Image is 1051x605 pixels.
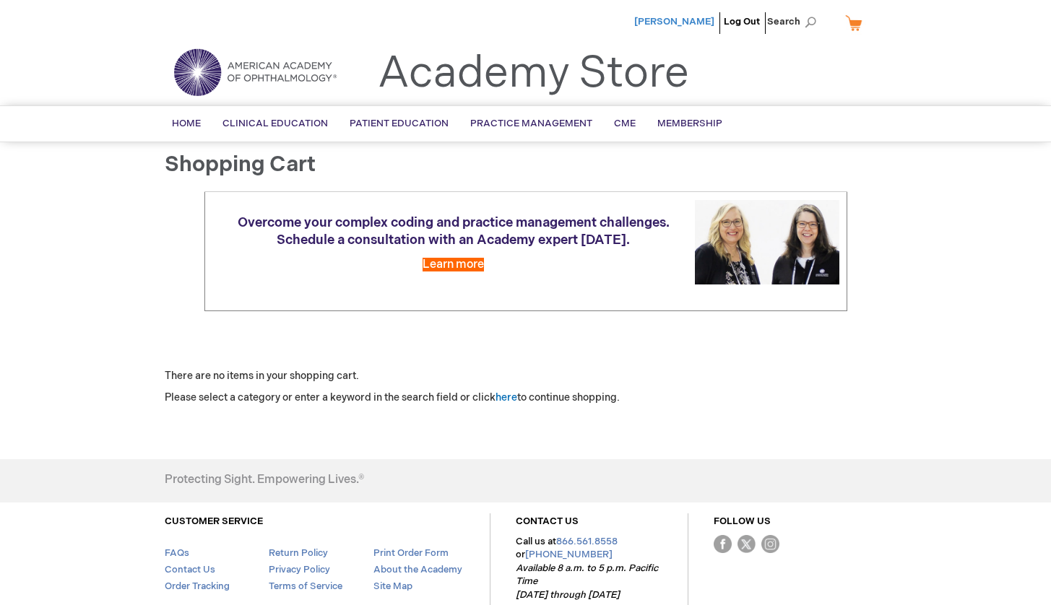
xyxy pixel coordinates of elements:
span: Membership [657,118,722,129]
img: Twitter [738,535,756,553]
span: Search [767,7,822,36]
a: Academy Store [378,48,689,100]
a: Contact Us [165,564,215,575]
a: FAQs [165,547,189,559]
a: Log Out [724,16,760,27]
a: Return Policy [269,547,328,559]
a: FOLLOW US [714,515,771,527]
a: Order Tracking [165,580,230,592]
span: Overcome your complex coding and practice management challenges. Schedule a consultation with an ... [238,215,670,248]
p: Call us at or [516,535,662,602]
a: [PHONE_NUMBER] [525,549,613,560]
span: Home [172,118,201,129]
p: There are no items in your shopping cart. [165,369,887,383]
a: CUSTOMER SERVICE [165,515,263,527]
a: 866.561.8558 [556,536,618,547]
img: instagram [761,535,779,553]
a: [PERSON_NAME] [634,16,714,27]
a: Site Map [373,580,412,592]
a: Learn more [423,258,484,271]
a: Print Order Form [373,547,449,559]
a: Privacy Policy [269,564,330,575]
em: Available 8 a.m. to 5 p.m. Pacific Time [DATE] through [DATE] [516,562,658,601]
h4: Protecting Sight. Empowering Lives.® [165,474,364,487]
span: Practice Management [470,118,592,129]
a: Terms of Service [269,580,342,592]
a: About the Academy [373,564,462,575]
img: Facebook [714,535,732,553]
span: Patient Education [350,118,449,129]
a: here [496,391,517,404]
a: CONTACT US [516,515,579,527]
p: Please select a category or enter a keyword in the search field or click to continue shopping. [165,391,887,405]
img: Schedule a consultation with an Academy expert today [695,200,839,284]
span: Clinical Education [222,118,328,129]
span: Shopping Cart [165,152,316,178]
span: CME [614,118,636,129]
